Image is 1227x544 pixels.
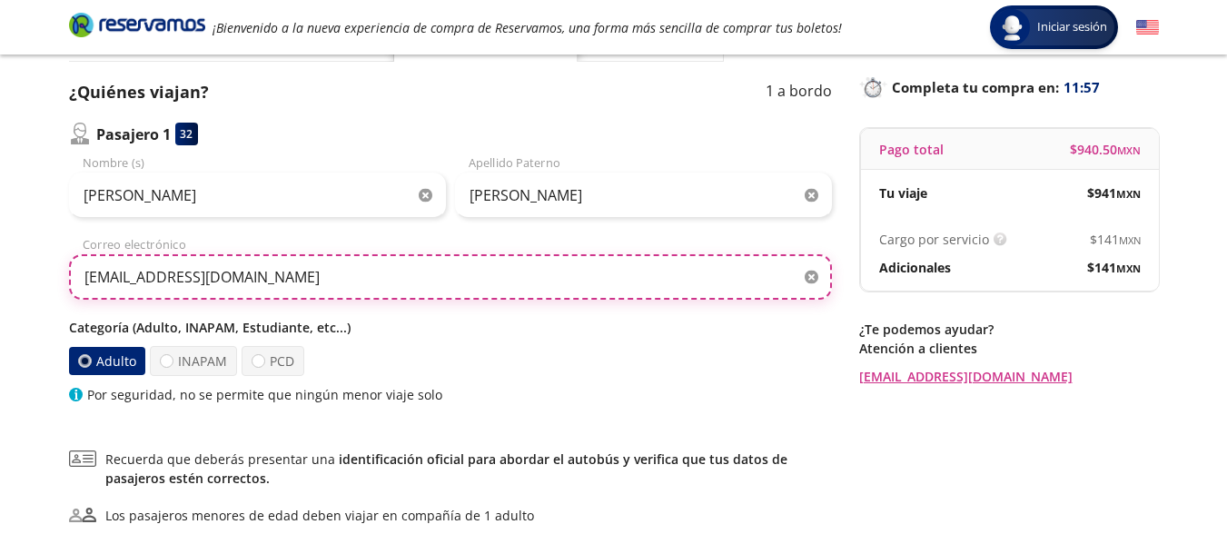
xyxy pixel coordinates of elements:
[105,450,832,488] span: Recuerda que deberás presentar una
[1119,233,1141,247] small: MXN
[1064,77,1100,98] span: 11:57
[1030,18,1114,36] span: Iniciar sesión
[879,183,927,203] p: Tu viaje
[879,230,989,249] p: Cargo por servicio
[879,140,944,159] p: Pago total
[1070,140,1141,159] span: $ 940.50
[1136,16,1159,39] button: English
[68,347,144,375] label: Adulto
[1090,230,1141,249] span: $ 141
[879,258,951,277] p: Adicionales
[69,318,832,337] p: Categoría (Adulto, INAPAM, Estudiante, etc...)
[455,173,832,218] input: Apellido Paterno
[1116,262,1141,275] small: MXN
[859,367,1159,386] a: [EMAIL_ADDRESS][DOMAIN_NAME]
[150,346,237,376] label: INAPAM
[859,320,1159,339] p: ¿Te podemos ayudar?
[175,123,198,145] div: 32
[69,254,832,300] input: Correo electrónico
[213,19,842,36] em: ¡Bienvenido a la nueva experiencia de compra de Reservamos, una forma más sencilla de comprar tus...
[96,124,171,145] p: Pasajero 1
[1087,258,1141,277] span: $ 141
[766,80,832,104] p: 1 a bordo
[69,80,209,104] p: ¿Quiénes viajan?
[242,346,304,376] label: PCD
[859,74,1159,100] p: Completa tu compra en :
[859,339,1159,358] p: Atención a clientes
[87,385,442,404] p: Por seguridad, no se permite que ningún menor viaje solo
[69,173,446,218] input: Nombre (s)
[69,11,205,38] i: Brand Logo
[105,506,534,525] div: Los pasajeros menores de edad deben viajar en compañía de 1 adulto
[1116,187,1141,201] small: MXN
[69,11,205,44] a: Brand Logo
[105,450,787,487] a: identificación oficial para abordar el autobús y verifica que tus datos de pasajeros estén correc...
[1117,143,1141,157] small: MXN
[1087,183,1141,203] span: $ 941
[1122,439,1209,526] iframe: Messagebird Livechat Widget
